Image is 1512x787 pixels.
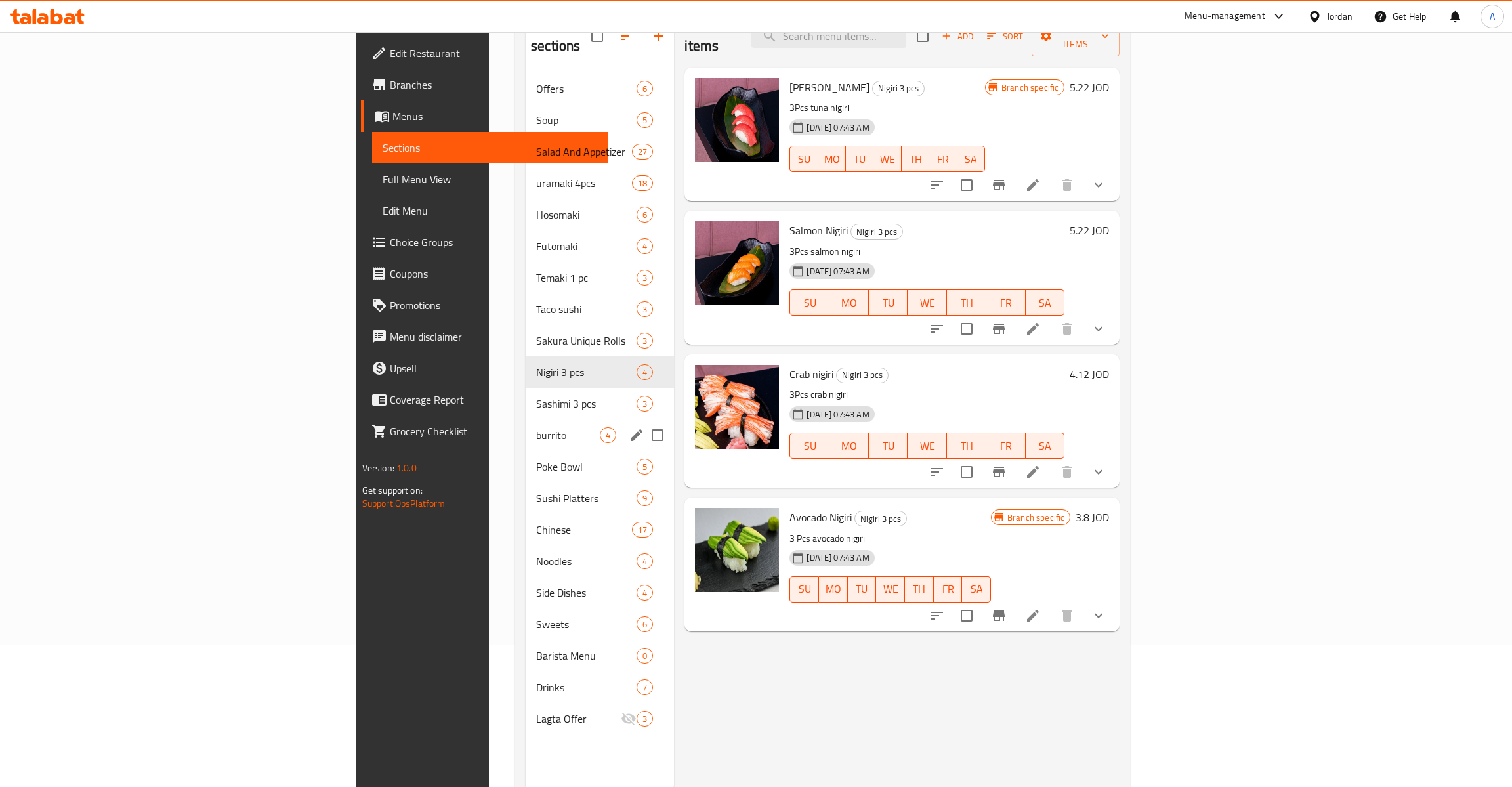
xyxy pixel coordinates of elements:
span: Futomaki [536,238,637,254]
span: Promotions [390,297,598,313]
div: Sashimi 3 pcs3 [526,388,674,419]
span: Choice Groups [390,234,598,250]
button: Branch-specific-item [983,456,1015,488]
button: MO [829,289,869,316]
div: items [637,711,653,727]
span: Menu disclaimer [390,329,598,345]
span: WE [913,293,942,312]
span: [DATE] 07:43 AM [801,265,874,278]
svg: Show Choices [1091,177,1106,193]
button: sort-choices [921,313,953,345]
span: WE [879,150,896,169]
button: delete [1051,456,1083,488]
span: WE [881,580,900,599]
button: Add section [642,20,674,52]
button: Branch-specific-item [983,600,1015,631]
h2: Menu items [684,16,736,56]
button: FR [929,146,957,172]
button: sort-choices [921,169,953,201]
div: items [632,144,653,160]
span: FR [934,150,952,169]
span: TU [874,293,903,312]
button: TU [869,289,908,316]
button: sort-choices [921,600,953,631]
div: Sweets6 [526,608,674,640]
span: 4 [637,555,652,568]
span: SA [963,150,980,169]
span: [DATE] 07:43 AM [801,408,874,421]
span: Select section [909,22,936,50]
div: Lagta Offer3 [526,703,674,734]
a: Choice Groups [361,226,608,258]
span: 1.0.0 [396,459,417,477]
img: Crab nigiri [695,365,779,449]
img: Tuna Nigiri [695,78,779,162]
p: 3Pcs tuna nigiri [789,100,985,116]
div: burrito4edit [526,419,674,451]
button: TU [846,146,873,172]
span: Menus [392,108,598,124]
span: TH [910,580,929,599]
a: Upsell [361,352,608,384]
a: Edit Restaurant [361,37,608,69]
span: MO [824,580,843,599]
span: TH [952,293,981,312]
span: Nigiri 3 pcs [855,511,906,526]
span: MO [835,436,864,456]
a: Menu disclaimer [361,321,608,352]
div: Hosomaki6 [526,199,674,230]
nav: Menu sections [526,68,674,740]
span: 4 [600,429,616,442]
span: Add item [936,26,978,47]
span: 9 [637,492,652,505]
div: Noodles4 [526,545,674,577]
p: 3Pcs crab nigiri [789,387,1064,403]
button: Branch-specific-item [983,313,1015,345]
div: Drinks [536,679,637,695]
span: 27 [633,146,652,158]
button: SU [789,289,829,316]
span: 5 [637,114,652,127]
svg: Inactive section [621,711,637,727]
span: Upsell [390,360,598,376]
span: Offers [536,81,637,96]
div: items [637,112,653,128]
span: Sections [383,140,598,156]
button: Branch-specific-item [983,169,1015,201]
div: Sashimi 3 pcs [536,396,637,412]
div: items [637,616,653,632]
span: Noodles [536,553,637,569]
div: items [637,490,653,506]
span: Temaki 1 pc [536,270,637,286]
div: Menu-management [1185,9,1265,24]
span: 6 [637,209,652,221]
input: search [751,25,906,48]
button: WE [908,433,947,459]
span: 4 [637,366,652,379]
button: show more [1083,600,1114,631]
span: FR [992,436,1020,456]
span: burrito [536,427,600,443]
span: TU [853,580,871,599]
button: TU [848,576,877,603]
span: Sushi Platters [536,490,637,506]
span: SU [795,150,812,169]
div: Sushi Platters9 [526,482,674,514]
div: Nigiri 3 pcs [850,224,903,240]
span: Select to update [953,458,980,486]
div: Jordan [1327,9,1353,24]
span: WE [913,436,942,456]
a: Coverage Report [361,384,608,415]
div: items [600,427,616,443]
span: 3 [637,713,652,725]
h6: 5.22 JOD [1070,78,1109,96]
span: 3 [637,335,652,347]
span: A [1490,9,1495,24]
span: 7 [637,681,652,694]
button: delete [1051,600,1083,631]
span: Barista Menu [536,648,637,664]
div: Nigiri 3 pcs4 [526,356,674,388]
span: 3 [637,303,652,316]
